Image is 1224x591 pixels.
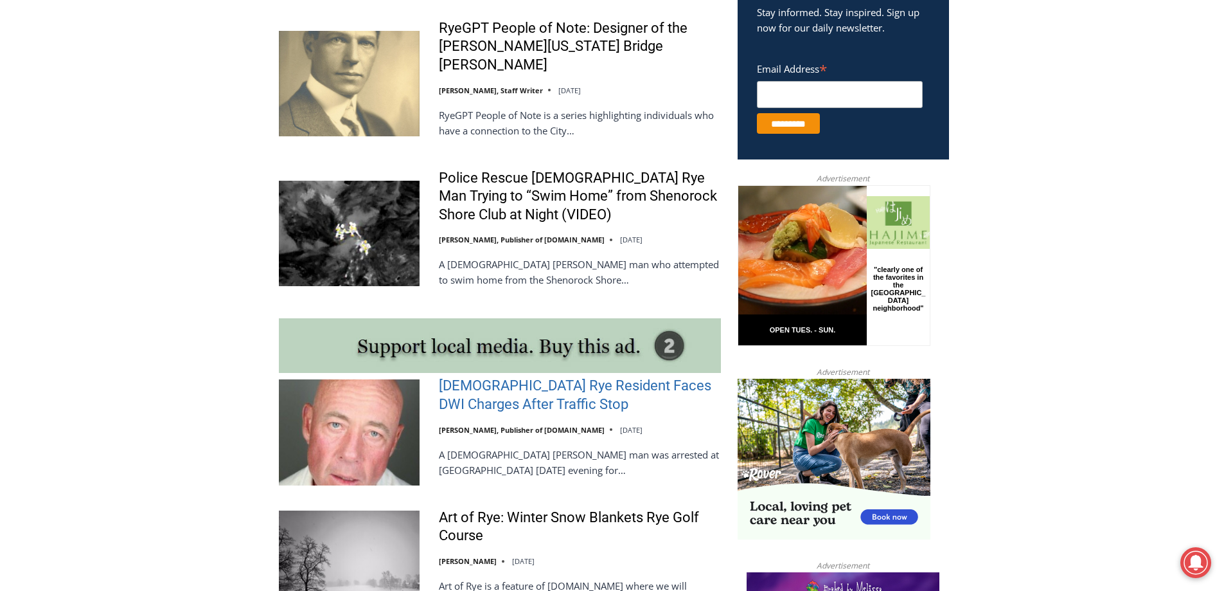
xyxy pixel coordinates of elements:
[336,128,596,157] span: Intern @ [DOMAIN_NAME]
[757,5,930,35] p: Stay informed. Stay inspired. Sign up now for our daily newsletter.
[132,80,189,154] div: "clearly one of the favorites in the [GEOGRAPHIC_DATA] neighborhood"
[279,31,420,136] img: RyeGPT People of Note: Designer of the George Washington Bridge Othmar Ammann
[439,377,721,414] a: [DEMOGRAPHIC_DATA] Rye Resident Faces DWI Charges After Traffic Stop
[391,14,447,50] h4: Book [PERSON_NAME]'s Good Humor for Your Event
[804,366,882,378] span: Advertisement
[309,125,623,160] a: Intern @ [DOMAIN_NAME]
[439,447,721,478] p: A [DEMOGRAPHIC_DATA] [PERSON_NAME] man was arrested at [GEOGRAPHIC_DATA] [DATE] evening for…
[311,1,388,59] img: s_800_809a2aa2-bb6e-4add-8b5e-749ad0704c34.jpeg
[439,509,721,545] a: Art of Rye: Winter Snow Blankets Rye Golf Course
[439,169,721,224] a: Police Rescue [DEMOGRAPHIC_DATA] Rye Man Trying to “Swim Home” from Shenorock Shore Club at Night...
[439,86,543,95] a: [PERSON_NAME], Staff Writer
[84,23,317,35] div: Serving [GEOGRAPHIC_DATA] Since [DATE]
[439,235,605,244] a: [PERSON_NAME], Publisher of [DOMAIN_NAME]
[324,1,607,125] div: "The first chef I interviewed talked about coming to [GEOGRAPHIC_DATA] from [GEOGRAPHIC_DATA] in ...
[439,425,605,435] a: [PERSON_NAME], Publisher of [DOMAIN_NAME]
[439,556,497,566] a: [PERSON_NAME]
[439,107,721,138] p: RyeGPT People of Note is a series highlighting individuals who have a connection to the City…
[620,425,643,435] time: [DATE]
[439,19,721,75] a: RyeGPT People of Note: Designer of the [PERSON_NAME][US_STATE] Bridge [PERSON_NAME]
[439,257,721,287] p: A [DEMOGRAPHIC_DATA] [PERSON_NAME] man who attempted to swim home from the Shenorock Shore…
[279,181,420,286] img: Police Rescue 51 Year Old Rye Man Trying to “Swim Home” from Shenorock Shore Club at Night (VIDEO)
[620,235,643,244] time: [DATE]
[804,559,882,572] span: Advertisement
[279,379,420,485] img: 56-Year-Old Rye Resident Faces DWI Charges After Traffic Stop
[558,86,581,95] time: [DATE]
[804,172,882,185] span: Advertisement
[512,556,535,566] time: [DATE]
[4,132,126,181] span: Open Tues. - Sun. [PHONE_NUMBER]
[757,56,923,79] label: Email Address
[382,4,464,59] a: Book [PERSON_NAME]'s Good Humor for Your Event
[279,318,721,373] img: support local media, buy this ad
[1,129,129,160] a: Open Tues. - Sun. [PHONE_NUMBER]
